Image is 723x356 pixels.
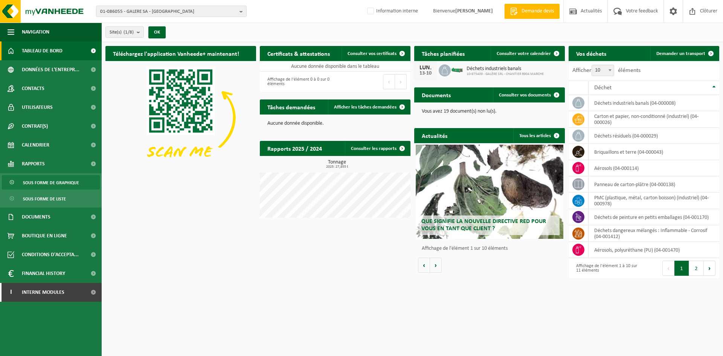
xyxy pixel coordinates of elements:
span: 10 [592,65,614,76]
span: Déchet [594,85,612,91]
td: aérosols (04-000114) [589,160,719,176]
span: Rapports [22,154,45,173]
span: Demander un transport [656,51,705,56]
strong: [PERSON_NAME] [455,8,493,14]
span: Boutique en ligne [22,226,67,245]
span: 10-975409 - GALÈRE SRL - CHANTIER B904 MARCHE [467,72,544,76]
span: Documents [22,208,50,226]
a: Consulter votre calendrier [491,46,564,61]
button: Previous [383,74,395,89]
span: Déchets industriels banals [467,66,544,72]
h2: Téléchargez l'application Vanheede+ maintenant! [105,46,247,61]
span: I [8,283,14,302]
span: 10 [592,65,614,76]
h2: Tâches planifiées [414,46,472,61]
td: briquaillons et terre (04-000043) [589,144,719,160]
button: Next [704,261,715,276]
span: Consulter vos certificats [348,51,397,56]
button: Site(s)(1/8) [105,26,144,38]
span: Sous forme de graphique [23,176,79,190]
div: 13-10 [418,71,433,76]
a: Sous forme de liste [2,191,100,206]
a: Afficher les tâches demandées [328,99,410,115]
div: Affichage de l'élément 0 à 0 sur 0 éléments [264,73,331,90]
span: Données de l'entrepr... [22,60,79,79]
h2: Vos déchets [569,46,614,61]
h2: Documents [414,87,458,102]
td: déchets résiduels (04-000029) [589,128,719,144]
label: Afficher éléments [572,67,641,73]
a: Demande devis [504,4,560,19]
span: Tableau de bord [22,41,63,60]
button: Volgende [430,258,442,273]
a: Que signifie la nouvelle directive RED pour vous en tant que client ? [416,145,563,239]
td: PMC (plastique, métal, carton boisson) (industriel) (04-000978) [589,193,719,209]
span: Interne modules [22,283,64,302]
button: 1 [674,261,689,276]
img: HK-XC-15-GN-00 [451,66,464,73]
td: déchets industriels banals (04-000008) [589,95,719,111]
td: déchets de peinture en petits emballages (04-001170) [589,209,719,225]
span: Conditions d'accepta... [22,245,79,264]
a: Sous forme de graphique [2,175,100,189]
span: 2025: 27,855 t [264,165,410,169]
button: Next [395,74,407,89]
count: (1/8) [124,30,134,35]
span: Utilisateurs [22,98,53,117]
a: Tous les articles [513,128,564,143]
span: Sous forme de liste [23,192,66,206]
td: panneau de carton-plâtre (04-000138) [589,176,719,193]
label: Information interne [366,6,418,17]
td: Aucune donnée disponible dans le tableau [260,61,410,72]
span: Afficher les tâches demandées [334,105,397,110]
h2: Tâches demandées [260,99,323,114]
span: Consulter votre calendrier [497,51,551,56]
button: 01-086055 - GALERE SA - [GEOGRAPHIC_DATA] [96,6,247,17]
td: déchets dangereux mélangés : Inflammable - Corrosif (04-001412) [589,225,719,242]
button: Vorige [418,258,430,273]
div: Affichage de l'élément 1 à 10 sur 11 éléments [572,260,640,277]
h3: Tonnage [264,160,410,169]
h2: Rapports 2025 / 2024 [260,141,329,156]
p: Aucune donnée disponible. [267,121,403,126]
a: Consulter vos documents [493,87,564,102]
img: Download de VHEPlus App [105,61,256,174]
span: Contacts [22,79,44,98]
h2: Certificats & attestations [260,46,337,61]
span: Contrat(s) [22,117,48,136]
span: Calendrier [22,136,49,154]
div: LUN. [418,65,433,71]
span: Que signifie la nouvelle directive RED pour vous en tant que client ? [421,218,546,232]
a: Consulter vos certificats [342,46,410,61]
span: Consulter vos documents [499,93,551,98]
td: aérosols, polyuréthane (PU) (04-001470) [589,242,719,258]
h2: Actualités [414,128,455,143]
p: Vous avez 19 document(s) non lu(s). [422,109,557,114]
td: carton et papier, non-conditionné (industriel) (04-000026) [589,111,719,128]
a: Demander un transport [650,46,718,61]
p: Affichage de l'élément 1 sur 10 éléments [422,246,561,251]
span: Navigation [22,23,49,41]
span: Financial History [22,264,65,283]
button: OK [148,26,166,38]
span: Demande devis [520,8,556,15]
span: Site(s) [110,27,134,38]
button: 2 [689,261,704,276]
a: Consulter les rapports [345,141,410,156]
button: Previous [662,261,674,276]
span: 01-086055 - GALERE SA - [GEOGRAPHIC_DATA] [100,6,236,17]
